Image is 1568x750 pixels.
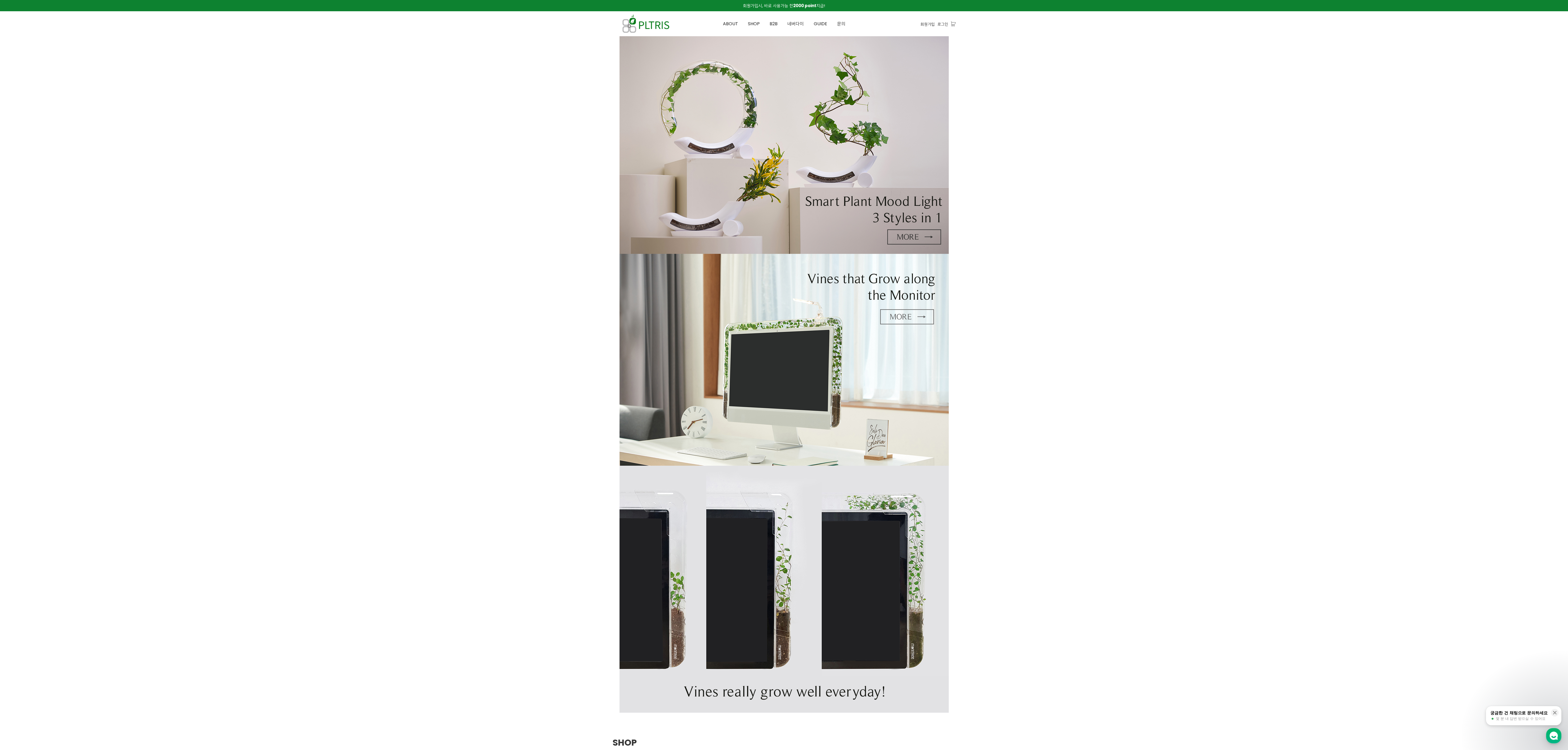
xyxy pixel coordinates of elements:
[837,21,845,27] span: 문의
[793,3,816,9] strong: 2000 point
[770,21,778,27] span: B2B
[782,12,809,36] a: 네버다이
[723,21,738,27] span: ABOUT
[765,12,782,36] a: B2B
[743,12,765,36] a: SHOP
[809,12,832,36] a: GUIDE
[748,21,760,27] span: SHOP
[613,466,956,713] a: 모니트리 성장
[814,21,827,27] span: GUIDE
[938,21,948,27] a: 로그인
[718,12,743,36] a: ABOUT
[832,12,850,36] a: 문의
[743,3,825,9] span: 회원가입시, 바로 사용가능 한 지급!
[920,21,935,27] a: 회원가입
[613,736,637,749] strong: SHOP
[787,21,804,27] span: 네버다이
